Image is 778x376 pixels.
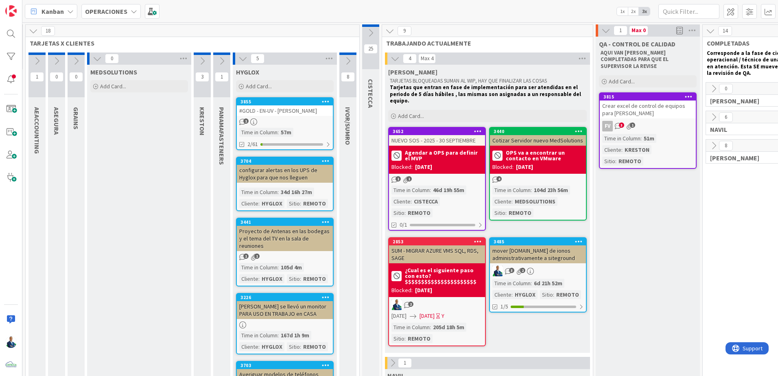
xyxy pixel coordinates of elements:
[85,7,127,15] b: OPERACIONES
[506,150,583,161] b: OPS va a encontrar un contacto en VMware
[496,176,502,181] span: 4
[421,57,433,61] div: Max 4
[237,301,333,319] div: [PERSON_NAME] se llevó un monitor PARA USO EN TRABAJO en CASA
[601,49,670,70] strong: AQUI VAN [PERSON_NAME] COMPLETADAS PARA QUE EL SUPERVISOR LA REVISE
[198,107,206,136] span: KRESTON
[490,238,586,263] div: 3485mover [DOMAIN_NAME] de ionos administrativamente a siteground
[628,7,639,15] span: 2x
[411,197,412,206] span: :
[630,122,635,128] span: 1
[492,208,505,217] div: Sitio
[391,186,430,195] div: Time in Column
[239,128,278,137] div: Time in Column
[431,186,466,195] div: 46d 19h 55m
[640,134,642,143] span: :
[246,83,272,90] span: Add Card...
[279,128,293,137] div: 57m
[389,238,485,263] div: 2853SUM - MIGRAR AZURE VMS SQL, RDS, SAGE
[237,219,333,226] div: 3441
[389,245,485,263] div: SUM - MIGRAR AZURE VMS SQL, RDS, SAGE
[300,342,301,351] span: :
[239,342,258,351] div: Cliente
[391,334,404,343] div: Sitio
[258,274,260,283] span: :
[415,286,432,295] div: [DATE]
[600,101,696,118] div: Crear excel de control de equipos para [PERSON_NAME]
[658,4,719,19] input: Quick Filter...
[52,107,61,135] span: ASEGURA
[344,107,352,145] span: IVOR/SUMRO
[287,274,300,283] div: Sitio
[215,72,229,82] span: 1
[507,208,533,217] div: REMOTO
[237,362,333,369] div: 3703
[389,238,485,245] div: 2853
[490,135,586,146] div: Cotizar Servidor nuevo MedSolutions
[615,157,616,166] span: :
[398,112,424,120] span: Add Card...
[237,98,333,116] div: 3855#GOLD - EN-UV - [PERSON_NAME]
[490,266,586,276] div: GA
[391,197,411,206] div: Cliente
[492,279,531,288] div: Time in Column
[600,93,696,118] div: 3815Crear excel de control de equipos para [PERSON_NAME]
[490,238,586,245] div: 3485
[718,26,732,36] span: 14
[616,157,643,166] div: REMOTO
[430,186,431,195] span: :
[237,294,333,319] div: 3226[PERSON_NAME] se llevó un monitor PARA USO EN TRABAJO en CASA
[600,93,696,101] div: 3815
[412,197,440,206] div: CISTECCA
[408,302,413,307] span: 2
[287,199,300,208] div: Sitio
[719,84,733,94] span: 0
[494,129,586,134] div: 3440
[441,312,444,320] div: Y
[554,290,581,299] div: REMOTO
[240,363,333,368] div: 3703
[195,72,209,82] span: 3
[239,188,278,197] div: Time in Column
[391,286,413,295] div: Blocked:
[532,186,570,195] div: 104d 23h 56m
[100,83,126,90] span: Add Card...
[239,199,258,208] div: Cliente
[258,342,260,351] span: :
[279,331,311,340] div: 167d 1h 9m
[531,279,532,288] span: :
[236,68,259,76] span: HYGLOX
[405,150,483,161] b: Agendar a OPS para definir el MVP
[278,128,279,137] span: :
[258,199,260,208] span: :
[389,128,485,146] div: 3652NUEVO SOS - 2025 - 30 SEPTIEMBRE
[492,266,503,276] img: GA
[513,290,538,299] div: HYGLOX
[69,72,83,82] span: 0
[388,68,437,76] span: GABRIEL
[406,208,433,217] div: REMOTO
[511,290,513,299] span: :
[393,129,485,134] div: 3652
[389,128,485,135] div: 3652
[301,342,328,351] div: REMOTO
[516,163,533,171] div: [DATE]
[5,5,17,17] img: Visit kanbanzone.com
[260,199,284,208] div: HYGLOX
[237,294,333,301] div: 3226
[17,1,37,11] span: Support
[531,186,532,195] span: :
[260,342,284,351] div: HYGLOX
[42,7,64,16] span: Kanban
[540,290,553,299] div: Sitio
[391,163,413,171] div: Blocked:
[301,274,328,283] div: REMOTO
[279,263,304,272] div: 105d 4m
[602,134,640,143] div: Time in Column
[431,323,466,332] div: 205d 18h 5m
[492,290,511,299] div: Cliente
[240,99,333,105] div: 3855
[389,135,485,146] div: NUEVO SOS - 2025 - 30 SEPTIEMBRE
[500,302,508,311] span: 1/5
[237,105,333,116] div: #GOLD - EN-UV - [PERSON_NAME]
[239,274,258,283] div: Cliente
